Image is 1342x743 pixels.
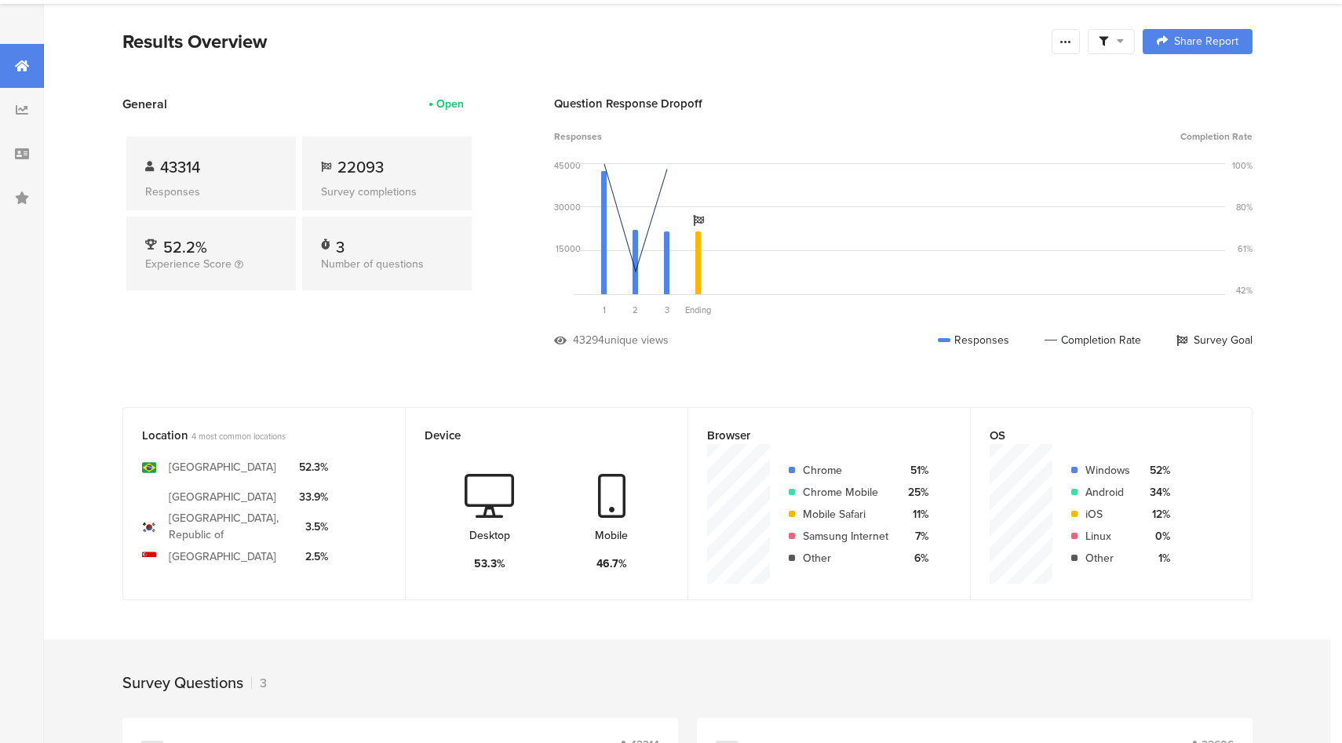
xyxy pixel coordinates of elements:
[169,459,276,475] div: [GEOGRAPHIC_DATA]
[554,159,581,172] div: 45000
[163,235,207,259] span: 52.2%
[336,235,345,251] div: 3
[299,459,328,475] div: 52.3%
[142,427,360,444] div: Location
[425,427,643,444] div: Device
[1236,201,1253,213] div: 80%
[169,489,276,505] div: [GEOGRAPHIC_DATA]
[596,555,627,572] div: 46.7%
[160,155,200,179] span: 43314
[1143,462,1170,479] div: 52%
[1085,462,1130,479] div: Windows
[169,548,276,565] div: [GEOGRAPHIC_DATA]
[474,555,505,572] div: 53.3%
[803,484,888,501] div: Chrome Mobile
[1143,550,1170,566] div: 1%
[122,27,1044,56] div: Results Overview
[901,550,928,566] div: 6%
[299,548,328,565] div: 2.5%
[665,304,669,316] span: 3
[554,201,581,213] div: 30000
[122,671,243,694] div: Survey Questions
[145,184,277,200] div: Responses
[1232,159,1253,172] div: 100%
[299,489,328,505] div: 33.9%
[169,510,286,543] div: [GEOGRAPHIC_DATA], Republic of
[145,256,232,272] span: Experience Score
[1238,242,1253,255] div: 61%
[803,550,888,566] div: Other
[633,304,638,316] span: 2
[1143,528,1170,545] div: 0%
[321,184,453,200] div: Survey completions
[803,462,888,479] div: Chrome
[436,96,464,112] div: Open
[554,129,602,144] span: Responses
[556,242,581,255] div: 15000
[693,215,704,226] i: Survey Goal
[1180,129,1253,144] span: Completion Rate
[990,427,1207,444] div: OS
[251,674,267,692] div: 3
[191,430,286,443] span: 4 most common locations
[803,506,888,523] div: Mobile Safari
[122,95,167,113] span: General
[337,155,384,179] span: 22093
[938,332,1009,348] div: Responses
[299,519,328,535] div: 3.5%
[707,427,925,444] div: Browser
[1143,484,1170,501] div: 34%
[1085,484,1130,501] div: Android
[573,332,604,348] div: 43294
[603,304,606,316] span: 1
[901,506,928,523] div: 11%
[1143,506,1170,523] div: 12%
[901,484,928,501] div: 25%
[901,528,928,545] div: 7%
[554,95,1253,112] div: Question Response Dropoff
[1085,506,1130,523] div: iOS
[1236,284,1253,297] div: 42%
[595,527,628,544] div: Mobile
[1045,332,1141,348] div: Completion Rate
[803,528,888,545] div: Samsung Internet
[1085,550,1130,566] div: Other
[604,332,669,348] div: unique views
[1085,528,1130,545] div: Linux
[469,527,510,544] div: Desktop
[1176,332,1253,348] div: Survey Goal
[1174,36,1238,47] span: Share Report
[901,462,928,479] div: 51%
[683,304,714,316] div: Ending
[321,256,424,272] span: Number of questions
